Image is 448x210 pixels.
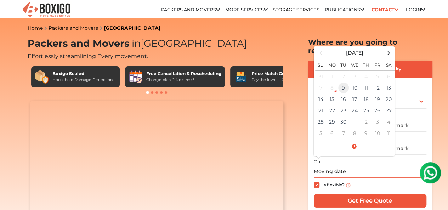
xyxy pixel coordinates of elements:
[22,1,71,18] img: Boxigo
[28,25,43,31] a: Home
[369,4,401,15] a: Contact
[146,77,221,83] div: Change plans? No stress!
[28,53,148,59] span: Effortlessly streamlining Every movement.
[327,58,338,71] th: Mo
[225,7,268,12] a: More services
[314,166,426,178] input: Moving date
[315,143,393,150] a: Select Time
[316,48,325,58] span: Previous Month
[52,70,113,77] div: Boxigo Sealed
[161,7,220,12] a: Packers and Movers
[361,58,372,71] th: Th
[383,58,395,71] th: Sa
[322,181,345,188] label: Is flexible?
[273,7,319,12] a: Storage Services
[314,194,426,208] input: Get Free Quote
[129,70,143,84] img: Free Cancellation & Rescheduling
[346,183,350,187] img: info
[327,48,383,58] th: Select Month
[314,159,320,165] label: On
[129,38,247,49] span: [GEOGRAPHIC_DATA]
[49,25,98,31] a: Packers and Movers
[308,38,432,55] h2: Where are you going to relocate?
[132,38,141,49] span: in
[251,77,305,83] div: Pay the lowest. Guaranteed!
[35,70,49,84] img: Boxigo Sealed
[234,70,248,84] img: Price Match Guarantee
[146,70,221,77] div: Free Cancellation & Rescheduling
[406,7,425,12] a: Login
[338,58,349,71] th: Tu
[104,25,160,31] a: [GEOGRAPHIC_DATA]
[7,7,21,21] img: whatsapp-icon.svg
[384,48,393,58] span: Next Month
[349,58,361,71] th: We
[28,38,286,50] h1: Packers and Movers
[325,7,364,12] a: Publications
[372,58,383,71] th: Fr
[251,70,305,77] div: Price Match Guarantee
[327,83,338,93] div: 8
[52,77,113,83] div: Household Damage Protection
[315,58,327,71] th: Su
